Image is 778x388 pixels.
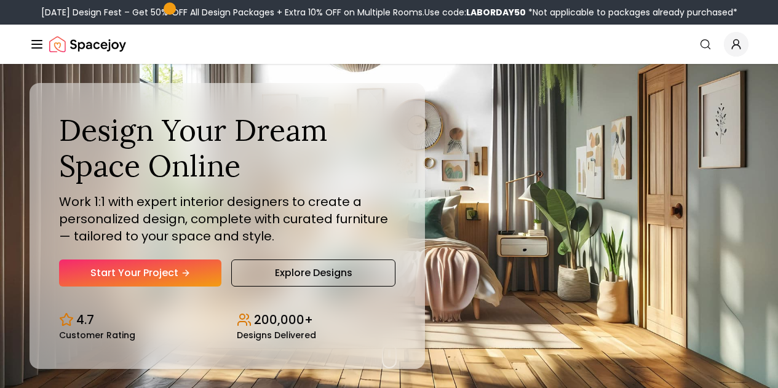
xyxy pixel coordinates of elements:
[59,259,221,287] a: Start Your Project
[59,193,395,245] p: Work 1:1 with expert interior designers to create a personalized design, complete with curated fu...
[41,6,737,18] div: [DATE] Design Fest – Get 50% OFF All Design Packages + Extra 10% OFF on Multiple Rooms.
[424,6,526,18] span: Use code:
[254,311,313,328] p: 200,000+
[76,311,94,328] p: 4.7
[59,113,395,183] h1: Design Your Dream Space Online
[49,32,126,57] img: Spacejoy Logo
[466,6,526,18] b: LABORDAY50
[30,25,748,64] nav: Global
[526,6,737,18] span: *Not applicable to packages already purchased*
[49,32,126,57] a: Spacejoy
[231,259,395,287] a: Explore Designs
[237,331,316,339] small: Designs Delivered
[59,301,395,339] div: Design stats
[59,331,135,339] small: Customer Rating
